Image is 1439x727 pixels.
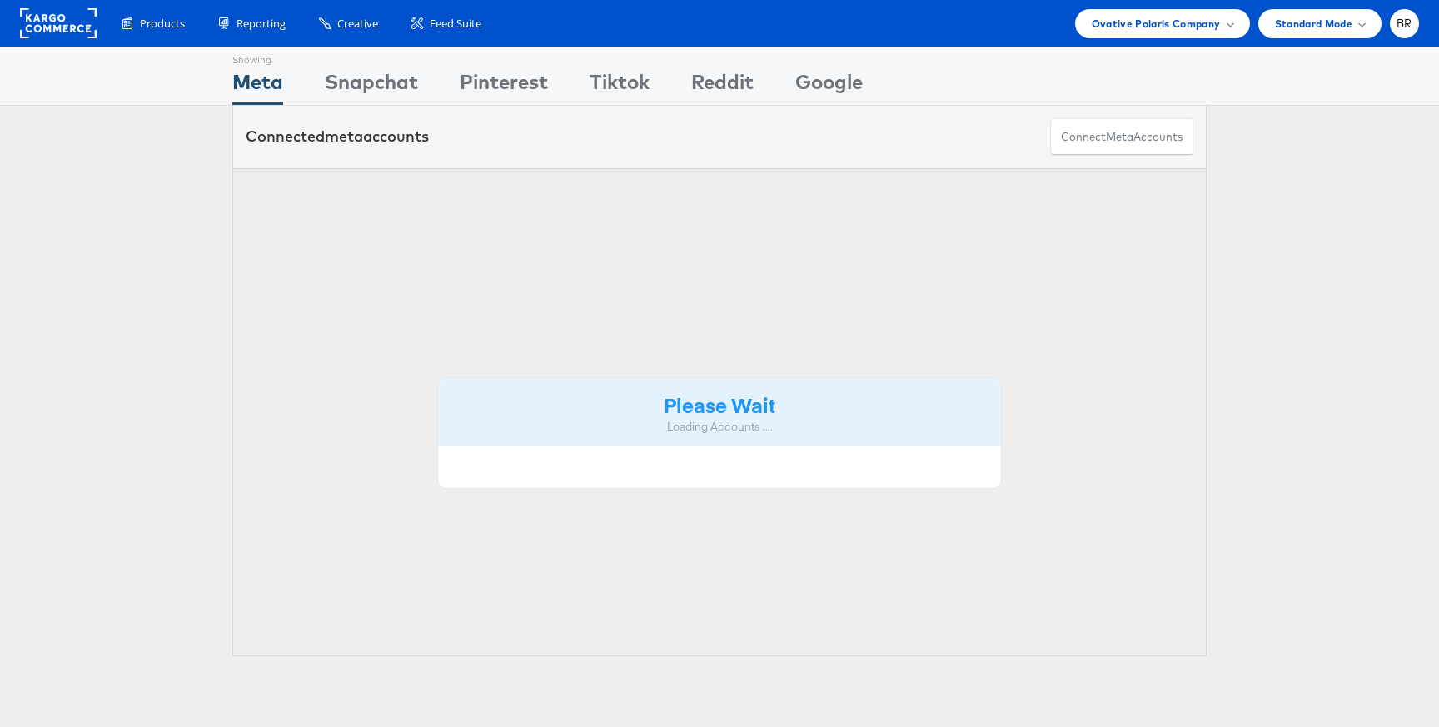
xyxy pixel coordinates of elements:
div: Google [795,67,863,105]
div: Snapchat [325,67,418,105]
div: Showing [232,47,283,67]
span: Standard Mode [1275,15,1352,32]
span: Ovative Polaris Company [1092,15,1221,32]
button: ConnectmetaAccounts [1050,118,1193,156]
div: Meta [232,67,283,105]
span: Products [140,16,185,32]
span: Feed Suite [430,16,481,32]
span: BR [1397,18,1412,29]
span: Reporting [237,16,286,32]
span: meta [325,127,363,146]
div: Pinterest [460,67,548,105]
span: Creative [337,16,378,32]
div: Connected accounts [246,126,429,147]
div: Reddit [691,67,754,105]
span: meta [1106,129,1133,145]
div: Tiktok [590,67,650,105]
strong: Please Wait [664,391,775,418]
div: Loading Accounts .... [451,419,988,435]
